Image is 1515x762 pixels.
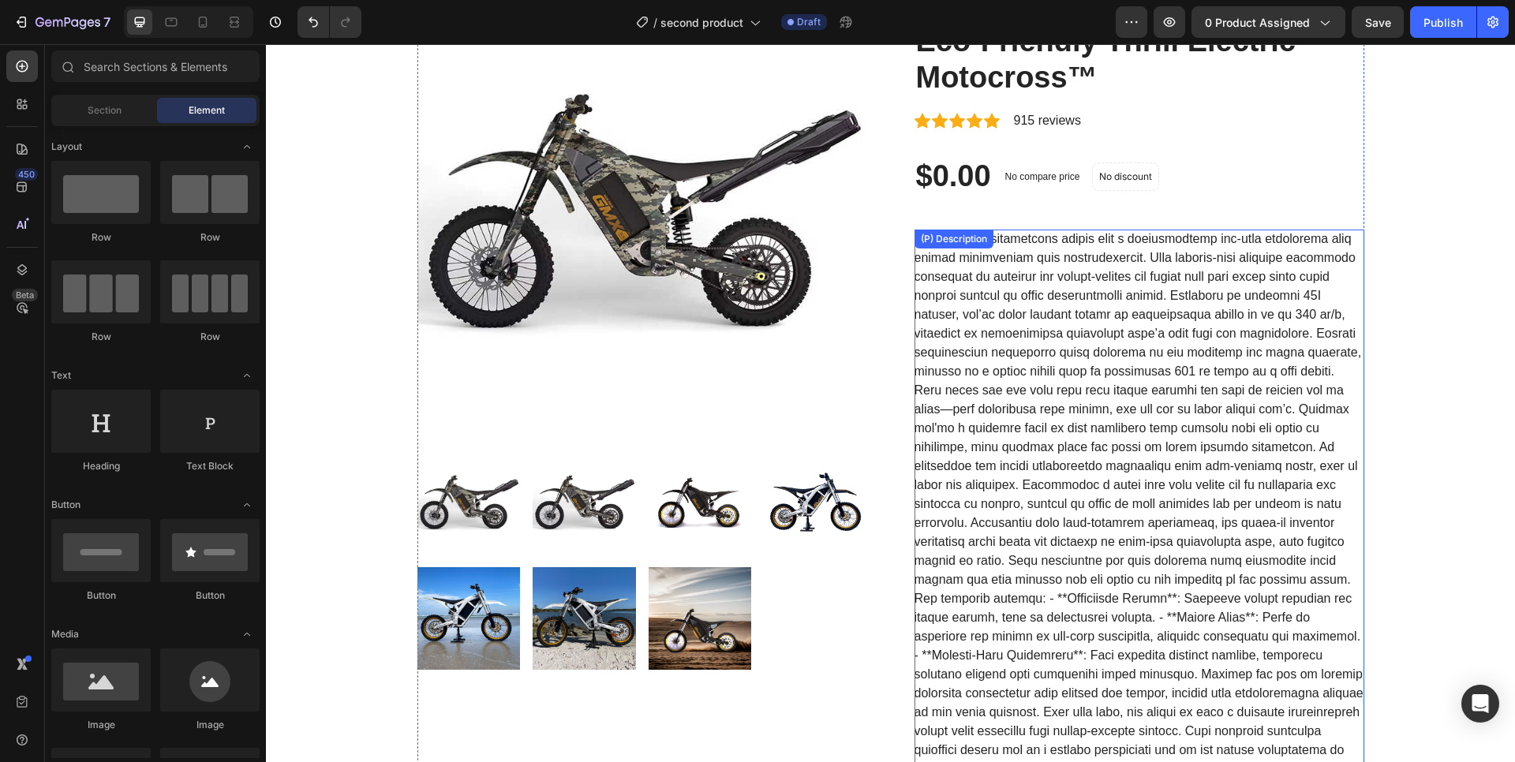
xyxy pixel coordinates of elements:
[652,188,724,202] div: (P) Description
[6,6,118,38] button: 7
[297,6,361,38] div: Undo/Redo
[103,13,110,32] p: 7
[1365,16,1391,29] span: Save
[160,718,260,732] div: Image
[1461,685,1499,723] div: Open Intercom Messenger
[1423,14,1463,31] div: Publish
[51,140,82,154] span: Layout
[51,718,151,732] div: Image
[653,14,657,31] span: /
[51,627,79,641] span: Media
[51,498,80,512] span: Button
[189,103,225,118] span: Element
[1352,6,1404,38] button: Save
[51,330,151,344] div: Row
[660,14,743,31] span: second product
[234,134,260,159] span: Toggle open
[748,67,815,86] p: 915 reviews
[833,125,886,140] p: No discount
[234,622,260,647] span: Toggle open
[1205,14,1310,31] span: 0 product assigned
[160,330,260,344] div: Row
[739,128,814,137] p: No compare price
[160,588,260,603] div: Button
[160,459,260,473] div: Text Block
[1191,6,1345,38] button: 0 product assigned
[649,113,727,152] div: $0.00
[1410,6,1476,38] button: Publish
[234,363,260,388] span: Toggle open
[51,230,151,245] div: Row
[51,50,260,82] input: Search Sections & Elements
[51,459,151,473] div: Heading
[12,289,38,301] div: Beta
[15,168,38,181] div: 450
[234,492,260,517] span: Toggle open
[51,368,71,383] span: Text
[797,15,821,29] span: Draft
[266,44,1515,762] iframe: Design area
[88,103,122,118] span: Section
[160,230,260,245] div: Row
[51,588,151,603] div: Button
